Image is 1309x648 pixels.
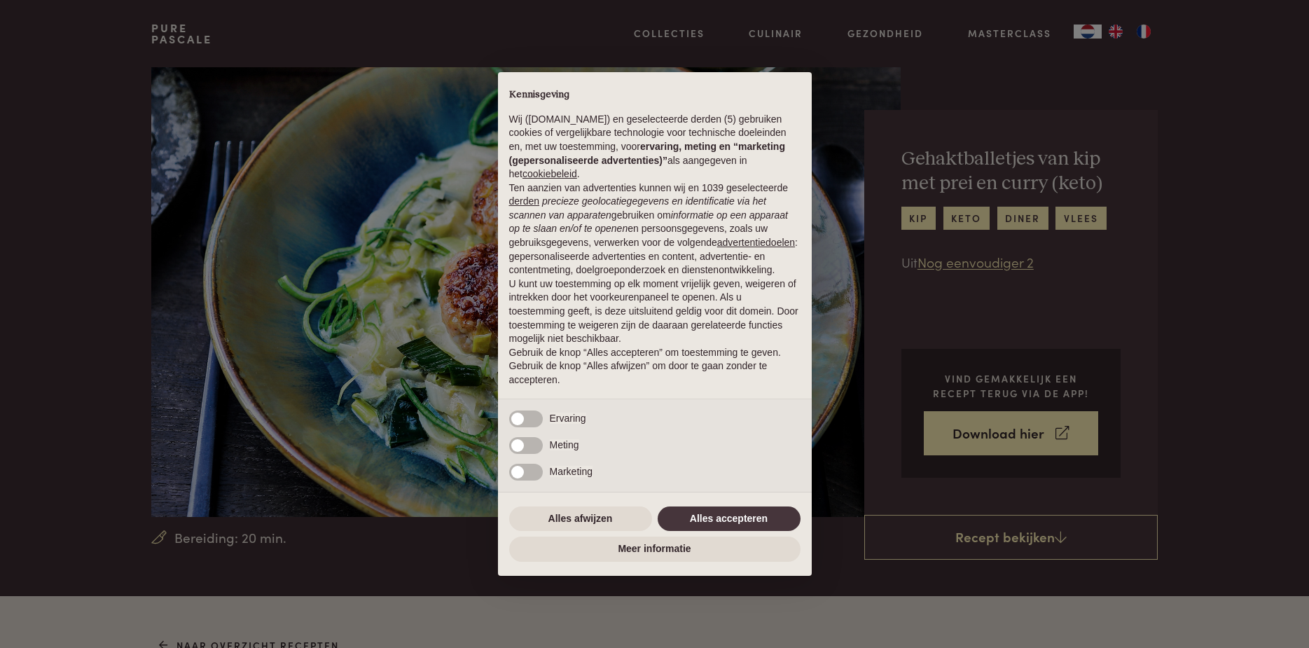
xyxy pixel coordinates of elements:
[509,537,801,562] button: Meer informatie
[717,236,795,250] button: advertentiedoelen
[550,413,586,424] span: Ervaring
[509,89,801,102] h2: Kennisgeving
[509,181,801,277] p: Ten aanzien van advertenties kunnen wij en 1039 geselecteerde gebruiken om en persoonsgegevens, z...
[509,209,789,235] em: informatie op een apparaat op te slaan en/of te openen
[509,113,801,181] p: Wij ([DOMAIN_NAME]) en geselecteerde derden (5) gebruiken cookies of vergelijkbare technologie vo...
[509,277,801,346] p: U kunt uw toestemming op elk moment vrijelijk geven, weigeren of intrekken door het voorkeurenpan...
[522,168,577,179] a: cookiebeleid
[509,346,801,387] p: Gebruik de knop “Alles accepteren” om toestemming te geven. Gebruik de knop “Alles afwijzen” om d...
[509,506,652,532] button: Alles afwijzen
[658,506,801,532] button: Alles accepteren
[550,466,593,477] span: Marketing
[509,195,540,209] button: derden
[509,141,785,166] strong: ervaring, meting en “marketing (gepersonaliseerde advertenties)”
[509,195,766,221] em: precieze geolocatiegegevens en identificatie via het scannen van apparaten
[550,439,579,450] span: Meting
